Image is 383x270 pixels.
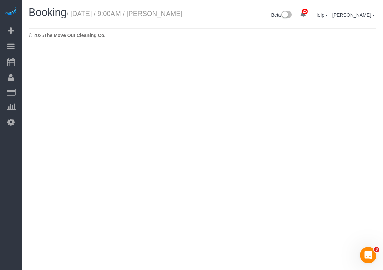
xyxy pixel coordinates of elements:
span: 3 [374,247,379,252]
a: 25 [297,7,310,22]
small: / [DATE] / 9:00AM / [PERSON_NAME] [67,10,182,17]
a: [PERSON_NAME] [332,12,375,18]
a: Beta [271,12,292,18]
img: New interface [281,11,292,20]
div: © 2025 [29,32,376,39]
span: 25 [302,9,308,14]
iframe: Intercom live chat [360,247,376,263]
span: Booking [29,6,67,18]
a: Help [314,12,328,18]
img: Automaid Logo [4,7,18,16]
strong: The Move Out Cleaning Co. [44,33,105,38]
